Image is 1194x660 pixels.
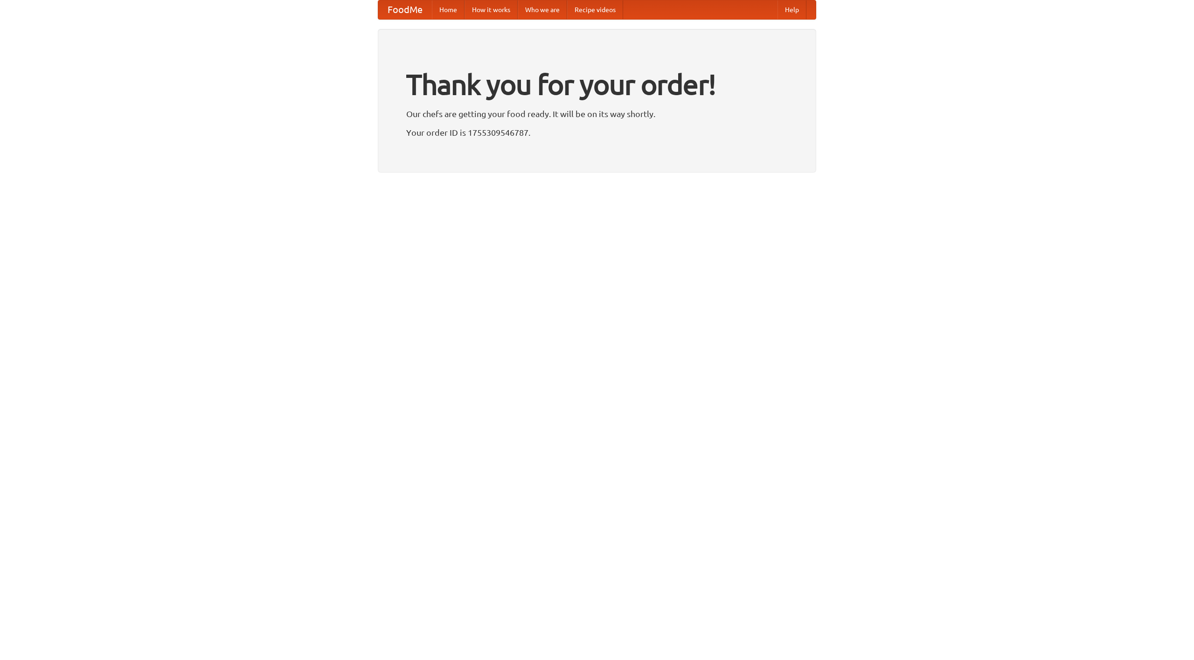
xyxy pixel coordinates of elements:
h1: Thank you for your order! [406,62,788,107]
a: Help [777,0,806,19]
a: Home [432,0,465,19]
a: Who we are [518,0,567,19]
a: FoodMe [378,0,432,19]
a: Recipe videos [567,0,623,19]
a: How it works [465,0,518,19]
p: Your order ID is 1755309546787. [406,125,788,139]
p: Our chefs are getting your food ready. It will be on its way shortly. [406,107,788,121]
